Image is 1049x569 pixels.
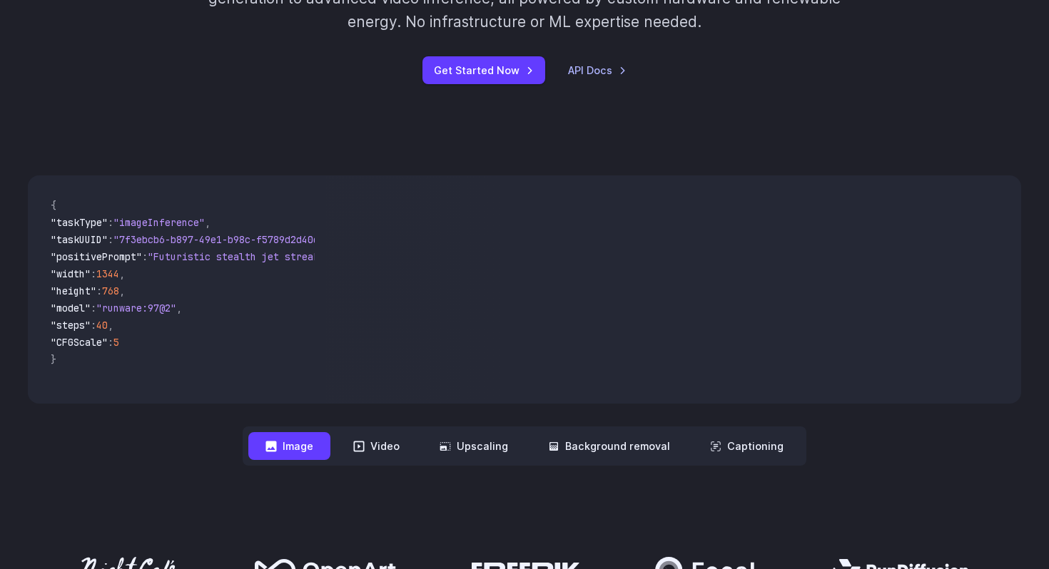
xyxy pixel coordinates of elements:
[113,233,330,246] span: "7f3ebcb6-b897-49e1-b98c-f5789d2d40d7"
[119,284,125,297] span: ,
[51,284,96,297] span: "height"
[51,199,56,212] span: {
[113,336,119,349] span: 5
[51,302,91,314] span: "model"
[51,250,142,263] span: "positivePrompt"
[23,37,34,48] img: website_grey.svg
[91,319,96,332] span: :
[108,319,113,332] span: ,
[108,336,113,349] span: :
[531,432,687,460] button: Background removal
[37,37,101,48] div: Domain: [URL]
[51,216,108,229] span: "taskType"
[108,216,113,229] span: :
[51,336,108,349] span: "CFGScale"
[51,267,91,280] span: "width"
[23,23,34,34] img: logo_orange.svg
[248,432,330,460] button: Image
[96,267,119,280] span: 1344
[39,83,50,94] img: tab_domain_overview_orange.svg
[568,62,627,78] a: API Docs
[102,284,119,297] span: 768
[40,23,70,34] div: v 4.0.25
[54,84,128,93] div: Domain Overview
[91,267,96,280] span: :
[108,233,113,246] span: :
[91,302,96,314] span: :
[51,233,108,246] span: "taskUUID"
[158,84,240,93] div: Keywords by Traffic
[96,302,176,314] span: "runware:97@2"
[205,216,211,229] span: ,
[148,250,667,263] span: "Futuristic stealth jet streaking through a neon-lit cityscape with glowing purple exhaust"
[422,56,545,84] a: Get Started Now
[96,284,102,297] span: :
[142,83,153,94] img: tab_keywords_by_traffic_grey.svg
[176,302,182,314] span: ,
[51,353,56,366] span: }
[51,319,91,332] span: "steps"
[422,432,525,460] button: Upscaling
[693,432,801,460] button: Captioning
[336,432,417,460] button: Video
[119,267,125,280] span: ,
[142,250,148,263] span: :
[96,319,108,332] span: 40
[113,216,205,229] span: "imageInference"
